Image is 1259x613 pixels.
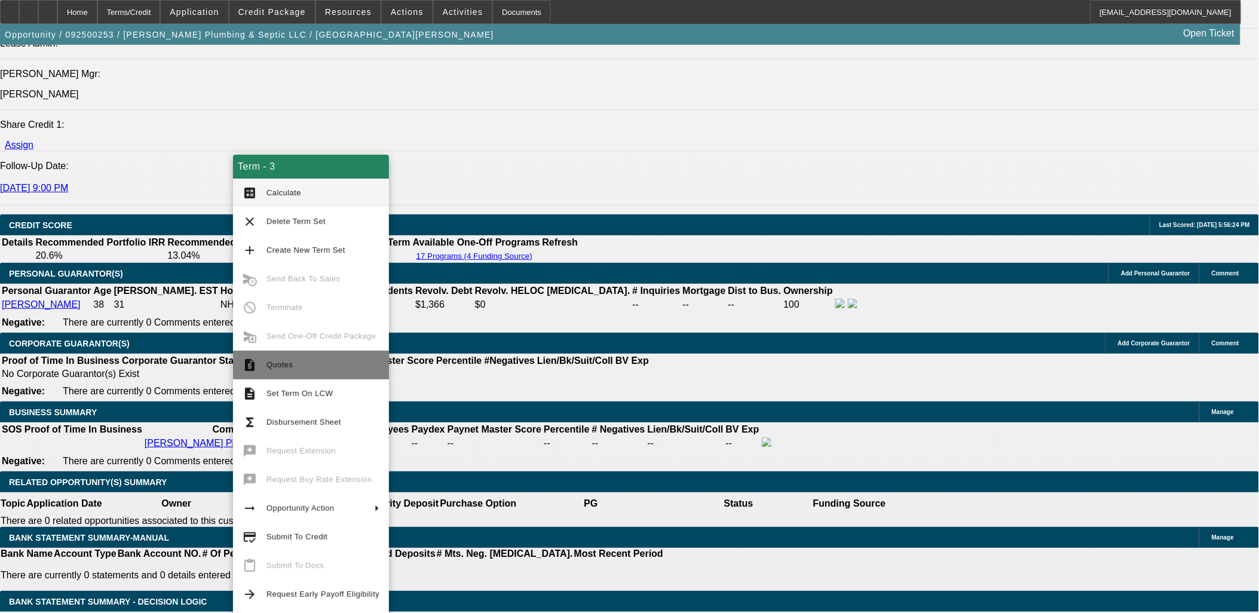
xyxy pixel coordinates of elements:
button: Credit Package [229,1,315,23]
b: Paynet Master Score [448,424,541,434]
p: There are currently 0 statements and 0 details entered on this opportunity [1,570,663,581]
button: Resources [316,1,381,23]
th: Status [665,492,813,515]
td: -- [411,437,446,450]
b: Ownership [783,286,833,296]
button: Application [161,1,228,23]
td: 100 [783,298,834,311]
b: Revolv. Debt [415,286,473,296]
span: Add Personal Guarantor [1121,270,1190,277]
th: Application Date [26,492,102,515]
span: Application [170,7,219,17]
b: [PERSON_NAME]. EST [114,286,218,296]
b: Age [93,286,111,296]
div: -- [448,438,541,449]
span: BUSINESS SUMMARY [9,407,97,417]
mat-icon: description [243,387,257,401]
th: Proof of Time In Business [1,355,120,367]
b: Corporate Guarantor [122,355,216,366]
th: # Of Periods [202,548,259,560]
th: SOS [1,424,23,436]
b: Incidents [371,286,413,296]
b: # Employees [351,424,409,434]
th: Recommended Portfolio IRR [35,237,166,249]
b: Dist to Bus. [728,286,782,296]
b: Lien/Bk/Suit/Coll [648,424,724,434]
th: Details [1,237,33,249]
th: Available One-Off Programs [412,237,541,249]
b: Percentile [436,355,482,366]
span: Credit Package [238,7,306,17]
th: Most Recent Period [574,548,664,560]
span: Quotes [266,360,293,369]
span: Resources [325,7,372,17]
td: -- [725,437,760,450]
span: Comment [1212,340,1239,347]
b: # Inquiries [632,286,680,296]
mat-icon: arrow_forward [243,587,257,602]
div: -- [592,438,645,449]
th: Purchase Option [439,492,517,515]
b: Paydex [412,424,445,434]
b: Percentile [544,424,589,434]
span: Delete Term Set [266,217,326,226]
span: Request Early Payoff Eligibility [266,590,379,599]
td: -- [647,437,724,450]
b: # Negatives [592,424,645,434]
th: Owner [103,492,250,515]
button: Actions [382,1,433,23]
b: Negative: [2,317,45,327]
b: Start [219,355,240,366]
b: Company [213,424,256,434]
div: -- [544,438,589,449]
td: NHO [220,298,308,311]
span: There are currently 0 Comments entered on this opportunity [63,386,316,396]
td: -- [682,298,727,311]
b: Revolv. HELOC [MEDICAL_DATA]. [475,286,630,296]
span: Submit To Credit [266,532,327,541]
span: BANK STATEMENT SUMMARY-MANUAL [9,533,169,542]
span: Manage [1212,409,1234,415]
th: Proof of Time In Business [24,424,143,436]
span: Calculate [266,188,301,197]
span: PERSONAL GUARANTOR(S) [9,269,123,278]
span: Bank Statement Summary - Decision Logic [9,597,207,606]
a: Open Ticket [1179,23,1239,44]
span: CORPORATE GUARANTOR(S) [9,339,130,348]
a: Assign [5,140,33,150]
b: Personal Guarantor [2,286,91,296]
b: #Negatives [485,355,535,366]
button: 17 Programs (4 Funding Source) [413,251,536,261]
button: Activities [434,1,492,23]
td: 20.6% [35,250,166,262]
td: 31 [114,298,219,311]
span: Opportunity / 092500253 / [PERSON_NAME] Plumbing & Septic LLC / [GEOGRAPHIC_DATA][PERSON_NAME] [5,30,494,39]
span: Manage [1212,534,1234,541]
mat-icon: add [243,243,257,258]
td: No Corporate Guarantor(s) Exist [1,368,654,380]
span: Comment [1212,270,1239,277]
td: -- [728,298,782,311]
b: Home Owner Since [220,286,308,296]
th: Refresh [542,237,579,249]
a: [PERSON_NAME] Plumbing & Septic LLC [145,438,324,448]
img: facebook-icon.png [762,437,771,447]
img: linkedin-icon.png [848,299,857,308]
span: Actions [391,7,424,17]
span: Last Scored: [DATE] 5:56:24 PM [1159,222,1250,228]
th: Account Type [53,548,117,560]
mat-icon: request_quote [243,358,257,372]
span: There are currently 0 Comments entered on this opportunity [63,456,316,466]
span: Disbursement Sheet [266,418,341,427]
td: $0 [474,298,631,311]
span: Set Term On LCW [266,389,333,398]
b: BV Exp [615,355,649,366]
mat-icon: clear [243,214,257,229]
span: Create New Term Set [266,246,345,255]
span: There are currently 0 Comments entered on this opportunity [63,317,316,327]
span: CREDIT SCORE [9,220,72,230]
a: [PERSON_NAME] [2,299,81,309]
b: Negative: [2,456,45,466]
img: facebook-icon.png [835,299,845,308]
mat-icon: calculate [243,186,257,200]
